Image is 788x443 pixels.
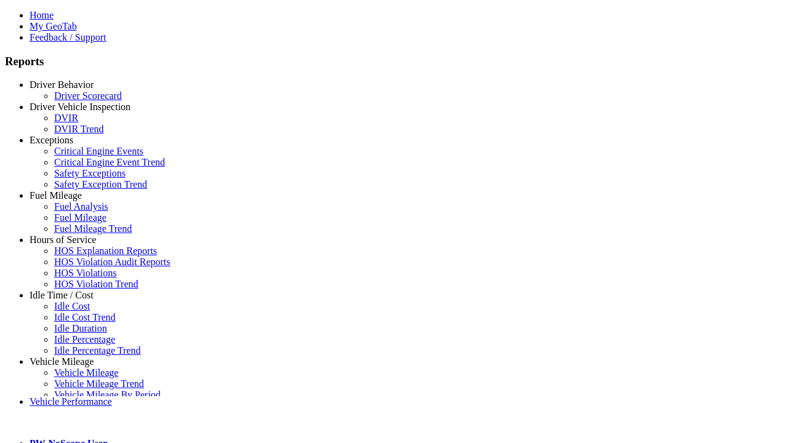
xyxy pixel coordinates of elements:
[54,212,107,223] a: Fuel Mileage
[54,279,139,289] a: HOS Violation Trend
[54,113,78,123] a: DVIR
[54,312,116,322] a: Idle Cost Trend
[54,245,157,256] a: HOS Explanation Reports
[54,146,143,156] a: Critical Engine Events
[54,268,116,278] a: HOS Violations
[54,157,165,167] a: Critical Engine Event Trend
[30,21,77,31] a: My GeoTab
[54,345,140,356] a: Idle Percentage Trend
[30,290,94,300] a: Idle Time / Cost
[54,179,147,190] a: Safety Exception Trend
[30,234,96,245] a: Hours of Service
[54,90,122,101] a: Driver Scorecard
[54,334,115,345] a: Idle Percentage
[54,301,90,311] a: Idle Cost
[5,55,783,68] h3: Reports
[54,168,126,178] a: Safety Exceptions
[30,190,82,201] a: Fuel Mileage
[54,223,132,234] a: Fuel Mileage Trend
[54,124,103,134] a: DVIR Trend
[54,257,171,267] a: HOS Violation Audit Reports
[54,201,108,212] a: Fuel Analysis
[30,32,106,42] a: Feedback / Support
[30,135,73,145] a: Exceptions
[30,102,131,112] a: Driver Vehicle Inspection
[30,356,94,367] a: Vehicle Mileage
[54,378,144,389] a: Vehicle Mileage Trend
[30,10,54,20] a: Home
[54,367,118,378] a: Vehicle Mileage
[30,396,112,407] a: Vehicle Performance
[30,79,94,90] a: Driver Behavior
[54,323,107,333] a: Idle Duration
[54,389,161,400] a: Vehicle Mileage By Period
